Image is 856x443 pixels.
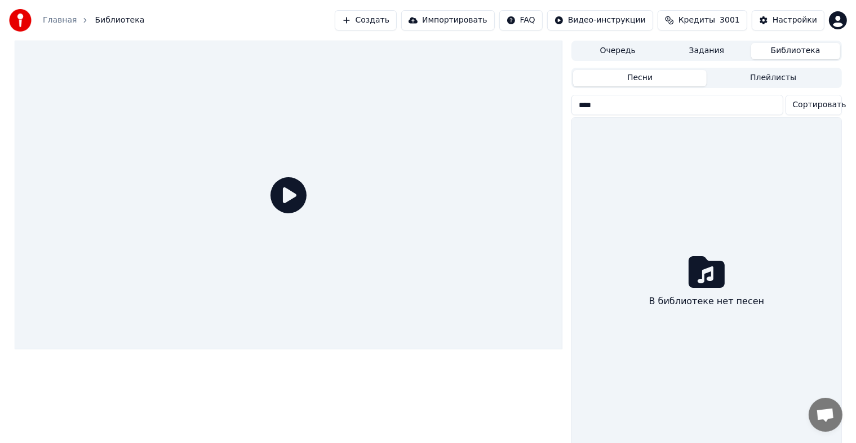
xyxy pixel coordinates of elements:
button: Видео-инструкции [547,10,653,30]
span: Сортировать [793,99,846,111]
div: В библиотеке нет песен [645,290,769,313]
a: Главная [43,15,77,26]
button: Задания [662,43,751,59]
button: Кредиты3001 [658,10,747,30]
button: Библиотека [751,43,840,59]
nav: breadcrumb [43,15,144,26]
span: Кредиты [678,15,715,26]
span: 3001 [720,15,740,26]
button: Создать [335,10,397,30]
button: Очередь [573,43,662,59]
div: Настройки [773,15,817,26]
button: Импортировать [401,10,495,30]
span: Библиотека [95,15,144,26]
img: youka [9,9,32,32]
button: Плейлисты [707,70,840,86]
button: Песни [573,70,707,86]
button: FAQ [499,10,543,30]
button: Настройки [752,10,824,30]
div: Открытый чат [809,398,842,432]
